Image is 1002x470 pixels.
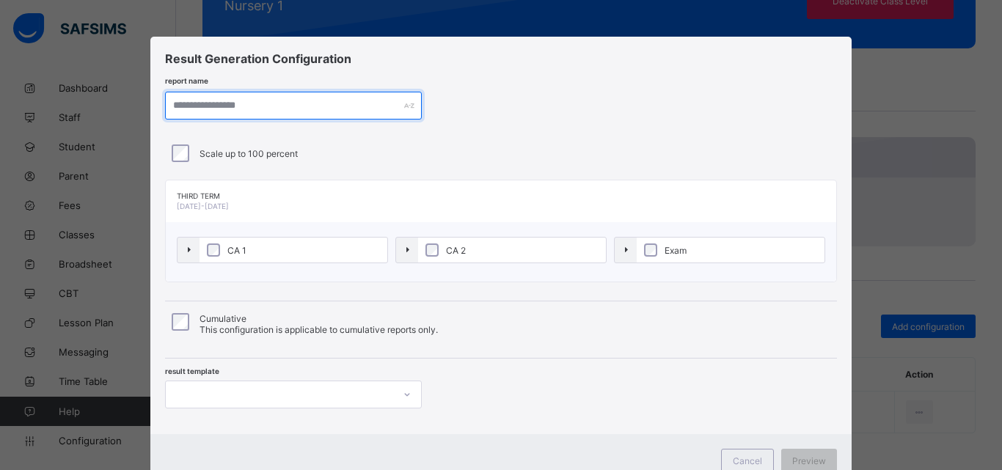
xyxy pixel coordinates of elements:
span: report name [165,76,208,85]
input: CA 1 [207,243,220,257]
button: Toggle [396,238,418,262]
input: CA 2 [425,243,439,257]
span: CA 2 [442,245,469,256]
span: This configuration is applicable to cumulative reports only. [200,324,438,335]
label: Scale up to 100 percent [200,148,298,159]
span: Result Generation Configuration [165,51,351,66]
button: Toggle [178,238,200,262]
span: Cumulative [200,313,246,324]
span: [DATE]-[DATE] [177,202,229,210]
span: CA 1 [224,245,250,256]
input: Exam [644,243,657,257]
div: [object Object] [165,180,837,282]
span: Preview [792,455,826,466]
span: Exam [661,245,690,256]
button: Toggle [615,238,637,262]
span: Cancel [733,455,762,466]
span: Third Term [177,191,229,200]
span: result template [165,367,219,375]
